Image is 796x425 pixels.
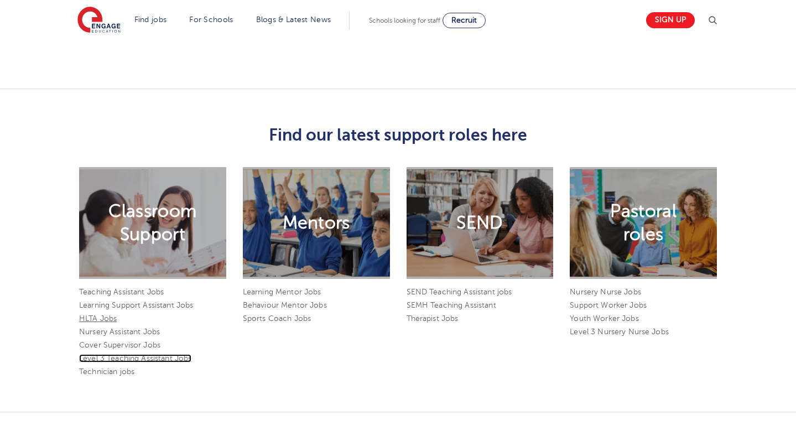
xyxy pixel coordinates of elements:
a: Sports Coach Jobs [243,314,311,323]
img: Engage Education [77,7,121,34]
a: Support Worker Jobs [570,301,647,309]
a: HLTA Jobs [79,314,117,323]
a: Blogs & Latest News [256,15,331,24]
h2: Mentors [283,211,350,235]
a: Youth Worker Jobs [570,314,638,323]
a: Technician jobs [79,367,134,376]
a: Level 3 Teaching Assistant Jobs [79,354,191,362]
a: Recruit [443,13,486,28]
a: Learning Mentor Jobs [243,288,321,296]
a: Level 3 Nursery Nurse Jobs [570,328,669,336]
a: Sign up [646,12,695,28]
h2: SEND [456,211,503,235]
a: SEMH Teaching Assistant [407,301,496,309]
h2: Pastoral roles [607,200,680,246]
a: Find jobs [134,15,167,24]
a: Nursery Assistant Jobs [79,328,160,336]
span: Schools looking for staff [369,17,440,24]
a: Teaching Assistant Jobs [79,288,164,296]
a: For Schools [189,15,233,24]
a: Nursery Nurse Jobs [570,288,641,296]
a: SEND Teaching Assistant jobs [407,288,512,296]
h2: Classroom Support [108,200,196,246]
a: Behaviour Mentor Jobs [243,301,327,309]
a: Learning Support Assistant Jobs [79,301,193,309]
span: Recruit [451,16,477,24]
a: Therapist Jobs [407,314,459,323]
h3: Find our latest support roles here [71,126,725,144]
a: Cover Supervisor Jobs [79,341,160,349]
